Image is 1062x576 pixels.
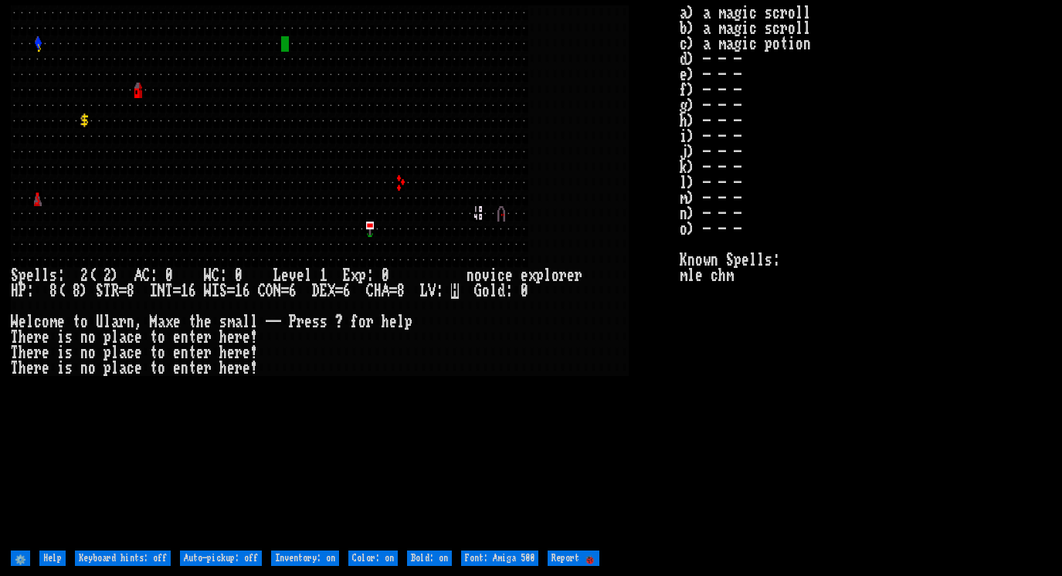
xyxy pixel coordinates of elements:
[80,283,88,299] div: )
[351,314,358,330] div: f
[26,330,34,345] div: e
[196,314,204,330] div: h
[80,268,88,283] div: 2
[407,551,452,566] input: Bold: on
[57,314,65,330] div: e
[320,314,327,330] div: s
[567,268,575,283] div: e
[57,361,65,376] div: i
[165,283,173,299] div: T
[204,330,212,345] div: r
[320,268,327,283] div: 1
[436,283,443,299] div: :
[551,268,559,283] div: o
[119,345,127,361] div: a
[497,268,505,283] div: c
[243,283,250,299] div: 6
[289,283,297,299] div: 6
[80,314,88,330] div: o
[88,361,96,376] div: o
[103,361,111,376] div: p
[397,283,405,299] div: 8
[49,283,57,299] div: 8
[26,345,34,361] div: e
[304,268,312,283] div: l
[119,361,127,376] div: a
[42,314,49,330] div: o
[235,345,243,361] div: r
[103,330,111,345] div: p
[150,314,158,330] div: M
[188,314,196,330] div: t
[204,361,212,376] div: r
[42,345,49,361] div: e
[96,283,103,299] div: S
[374,283,382,299] div: H
[119,283,127,299] div: =
[103,314,111,330] div: l
[103,345,111,361] div: p
[150,268,158,283] div: :
[11,345,19,361] div: T
[351,268,358,283] div: x
[521,283,528,299] div: 0
[42,268,49,283] div: l
[88,330,96,345] div: o
[250,330,258,345] div: !
[127,361,134,376] div: c
[348,551,398,566] input: Color: on
[490,268,497,283] div: i
[134,268,142,283] div: A
[389,283,397,299] div: =
[173,330,181,345] div: e
[461,551,538,566] input: Font: Amiga 500
[49,268,57,283] div: s
[474,283,482,299] div: G
[219,345,227,361] div: h
[366,283,374,299] div: C
[212,283,219,299] div: I
[366,268,374,283] div: :
[57,345,65,361] div: i
[482,283,490,299] div: o
[19,345,26,361] div: h
[219,314,227,330] div: s
[297,268,304,283] div: e
[80,361,88,376] div: n
[188,283,196,299] div: 6
[88,345,96,361] div: o
[26,268,34,283] div: e
[304,314,312,330] div: e
[327,283,335,299] div: X
[366,314,374,330] div: r
[165,314,173,330] div: x
[57,283,65,299] div: (
[158,361,165,376] div: o
[188,330,196,345] div: t
[181,361,188,376] div: n
[273,314,281,330] div: -
[181,345,188,361] div: n
[19,314,26,330] div: e
[134,330,142,345] div: e
[227,283,235,299] div: =
[243,345,250,361] div: e
[343,283,351,299] div: 6
[405,314,412,330] div: p
[173,361,181,376] div: e
[528,268,536,283] div: x
[258,283,266,299] div: C
[227,345,235,361] div: e
[134,345,142,361] div: e
[505,283,513,299] div: :
[559,268,567,283] div: r
[312,283,320,299] div: D
[119,330,127,345] div: a
[134,361,142,376] div: e
[173,314,181,330] div: e
[497,283,505,299] div: d
[11,283,19,299] div: H
[382,314,389,330] div: h
[103,283,111,299] div: T
[281,283,289,299] div: =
